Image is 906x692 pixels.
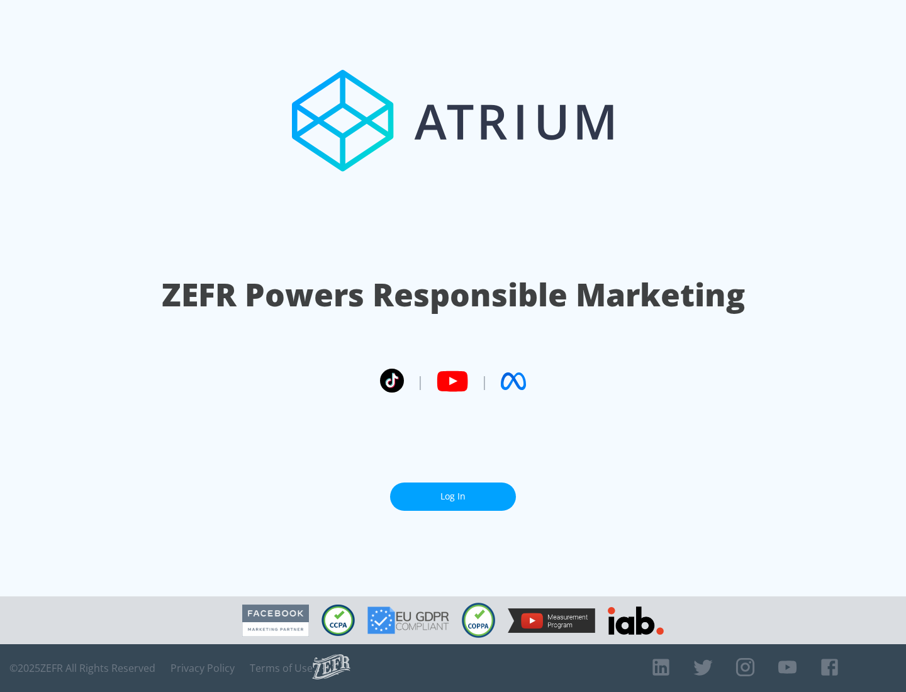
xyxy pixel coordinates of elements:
img: GDPR Compliant [367,606,449,634]
img: COPPA Compliant [462,603,495,638]
span: | [481,372,488,391]
a: Terms of Use [250,662,313,674]
a: Privacy Policy [171,662,235,674]
img: IAB [608,606,664,635]
img: YouTube Measurement Program [508,608,595,633]
img: Facebook Marketing Partner [242,605,309,637]
h1: ZEFR Powers Responsible Marketing [162,273,745,316]
span: | [417,372,424,391]
a: Log In [390,483,516,511]
img: CCPA Compliant [322,605,355,636]
span: © 2025 ZEFR All Rights Reserved [9,662,155,674]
